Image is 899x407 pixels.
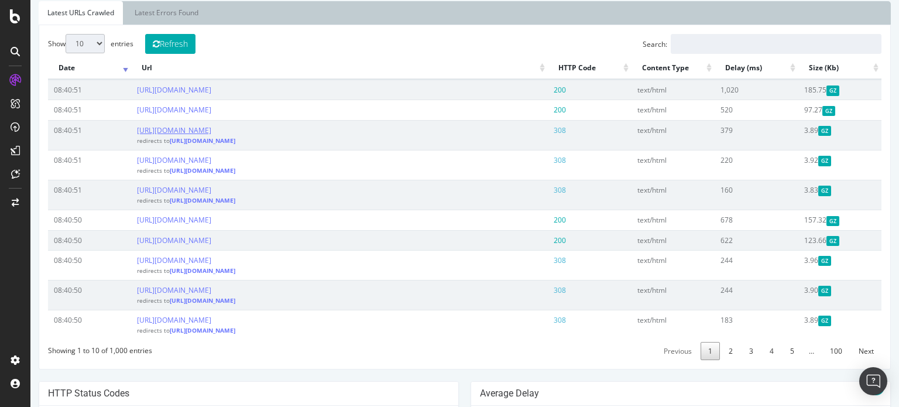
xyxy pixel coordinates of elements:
[139,166,205,175] a: [URL][DOMAIN_NAME]
[107,315,181,325] a: [URL][DOMAIN_NAME]
[601,280,684,310] td: text/html
[788,286,801,296] span: Gzipped Content
[523,315,536,325] span: 308
[768,180,851,210] td: 3.83
[684,230,767,250] td: 622
[684,210,767,230] td: 678
[523,185,536,195] span: 308
[612,34,851,54] label: Search:
[139,296,205,305] a: [URL][DOMAIN_NAME]
[18,180,101,210] td: 08:40:51
[684,57,767,80] th: Delay (ms): activate to sort column ascending
[640,34,851,54] input: Search:
[684,100,767,119] td: 520
[8,1,92,25] a: Latest URLs Crawled
[788,126,801,136] span: Gzipped Content
[768,80,851,100] td: 185.75
[601,120,684,150] td: text/html
[18,388,419,399] h4: HTTP Status Codes
[523,235,536,245] span: 200
[115,34,165,54] button: Refresh
[107,85,181,95] a: [URL][DOMAIN_NAME]
[792,106,805,116] span: Gzipped Content
[684,80,767,100] td: 1,020
[601,57,684,80] th: Content Type: activate to sort column ascending
[523,105,536,115] span: 200
[107,185,181,195] a: [URL][DOMAIN_NAME]
[523,215,536,225] span: 200
[684,280,767,310] td: 244
[788,316,801,326] span: Gzipped Content
[768,150,851,180] td: 3.92
[601,310,684,340] td: text/html
[523,125,536,135] span: 308
[768,120,851,150] td: 3.89
[18,120,101,150] td: 08:40:51
[107,136,205,145] small: redirects to
[107,166,205,175] small: redirects to
[523,155,536,165] span: 308
[18,340,122,355] div: Showing 1 to 10 of 1,000 entries
[768,280,851,310] td: 3.90
[523,85,536,95] span: 200
[18,57,101,80] th: Date: activate to sort column ascending
[768,310,851,340] td: 3.89
[601,210,684,230] td: text/html
[732,342,751,360] a: 4
[18,150,101,180] td: 08:40:51
[768,250,851,280] td: 3.96
[107,155,181,165] a: [URL][DOMAIN_NAME]
[107,215,181,225] a: [URL][DOMAIN_NAME]
[788,186,801,196] span: Gzipped Content
[139,266,205,275] a: [URL][DOMAIN_NAME]
[139,326,205,334] a: [URL][DOMAIN_NAME]
[18,80,101,100] td: 08:40:51
[768,210,851,230] td: 157.32
[18,100,101,119] td: 08:40:51
[139,196,205,204] a: [URL][DOMAIN_NAME]
[139,136,205,145] a: [URL][DOMAIN_NAME]
[601,250,684,280] td: text/html
[752,342,771,360] a: 5
[601,180,684,210] td: text/html
[18,230,101,250] td: 08:40:50
[107,266,205,275] small: redirects to
[821,342,851,360] a: Next
[684,250,767,280] td: 244
[771,346,791,356] span: …
[601,230,684,250] td: text/html
[788,156,801,166] span: Gzipped Content
[107,255,181,265] a: [URL][DOMAIN_NAME]
[107,296,205,305] small: redirects to
[796,216,809,226] span: Gzipped Content
[684,310,767,340] td: 183
[626,342,669,360] a: Previous
[449,388,851,399] h4: Average Delay
[684,150,767,180] td: 220
[18,210,101,230] td: 08:40:50
[788,256,801,266] span: Gzipped Content
[792,342,819,360] a: 100
[859,367,887,395] div: Open Intercom Messenger
[18,34,103,53] label: Show entries
[711,342,730,360] a: 3
[107,125,181,135] a: [URL][DOMAIN_NAME]
[107,235,181,245] a: [URL][DOMAIN_NAME]
[768,100,851,119] td: 97.27
[18,280,101,310] td: 08:40:50
[107,105,181,115] a: [URL][DOMAIN_NAME]
[18,310,101,340] td: 08:40:50
[18,250,101,280] td: 08:40:50
[107,285,181,295] a: [URL][DOMAIN_NAME]
[601,100,684,119] td: text/html
[768,57,851,80] th: Size (Kb): activate to sort column ascending
[523,255,536,265] span: 308
[768,230,851,250] td: 123.66
[601,150,684,180] td: text/html
[684,120,767,150] td: 379
[601,80,684,100] td: text/html
[107,326,205,334] small: redirects to
[796,236,809,246] span: Gzipped Content
[691,342,710,360] a: 2
[523,285,536,295] span: 308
